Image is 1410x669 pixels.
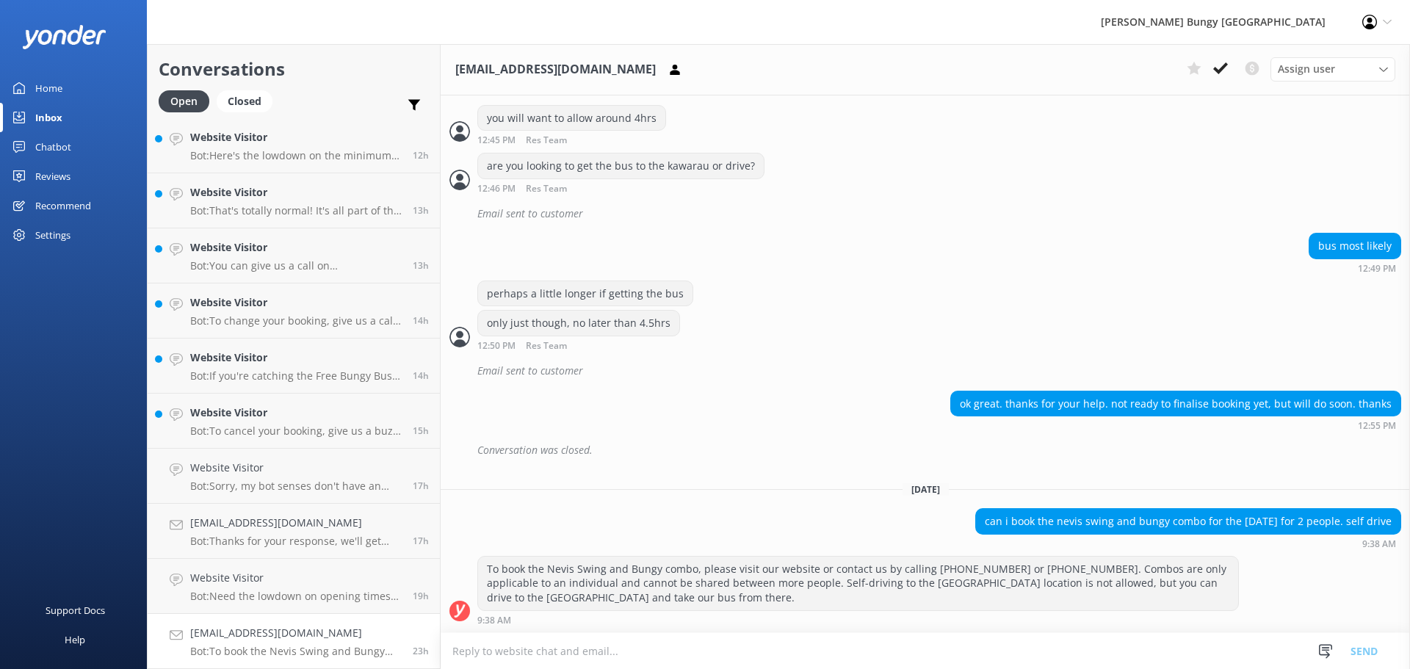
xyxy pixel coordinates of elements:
span: [DATE] [903,483,949,496]
div: Aug 27 2025 12:46pm (UTC +12:00) Pacific/Auckland [477,183,764,194]
h3: [EMAIL_ADDRESS][DOMAIN_NAME] [455,60,656,79]
strong: 12:50 PM [477,341,516,351]
div: Home [35,73,62,103]
strong: 12:45 PM [477,136,516,145]
h4: Website Visitor [190,350,402,366]
div: Chatbot [35,132,71,162]
a: Website VisitorBot:Here's the lowdown on the minimum weights for some of our epic jumps: - [GEOGR... [148,118,440,173]
h4: Website Visitor [190,129,402,145]
div: Sep 26 2025 09:38am (UTC +12:00) Pacific/Auckland [975,538,1401,549]
div: Email sent to customer [477,201,1401,226]
strong: 12:44 PM [477,88,516,98]
div: Conversation was closed. [477,438,1401,463]
div: Reviews [35,162,70,191]
div: To book the Nevis Swing and Bungy combo, please visit our website or contact us by calling [PHONE... [478,557,1238,610]
h4: Website Visitor [190,570,402,586]
a: Open [159,93,217,109]
p: Bot: To cancel your booking, give us a buzz at 0800 286 4958 or [PHONE_NUMBER], or fire off an em... [190,424,402,438]
div: can i book the nevis swing and bungy combo for the [DATE] for 2 people. self drive [976,509,1400,534]
h2: Conversations [159,55,429,83]
div: Open [159,90,209,112]
strong: 9:38 AM [477,616,511,625]
a: [EMAIL_ADDRESS][DOMAIN_NAME]Bot:Thanks for your response, we'll get back to you as soon as we can... [148,504,440,559]
div: ok great. thanks for your help. not ready to finalise booking yet, but will do soon. thanks [951,391,1400,416]
div: you will want to allow around 4hrs [478,106,665,131]
div: Aug 27 2025 12:55pm (UTC +12:00) Pacific/Auckland [950,420,1401,430]
div: bus most likely [1309,234,1400,258]
a: Website VisitorBot:To change your booking, give us a call at [PHONE_NUMBER] or [PHONE_NUMBER], or... [148,283,440,339]
h4: Website Visitor [190,184,402,200]
div: Inbox [35,103,62,132]
a: Website VisitorBot:Need the lowdown on opening times? Here's the scoop: - **[GEOGRAPHIC_DATA] Bun... [148,559,440,614]
h4: [EMAIL_ADDRESS][DOMAIN_NAME] [190,515,402,531]
div: perhaps a little longer if getting the bus [478,281,693,306]
strong: 12:46 PM [477,184,516,194]
span: Res Team [526,136,567,145]
span: Sep 26 2025 04:15pm (UTC +12:00) Pacific/Auckland [413,480,429,492]
span: Assign user [1278,61,1335,77]
p: Bot: Need the lowdown on opening times? Here's the scoop: - **[GEOGRAPHIC_DATA] Bungy & Climb**: ... [190,590,402,603]
div: Aug 27 2025 12:50pm (UTC +12:00) Pacific/Auckland [477,340,680,351]
strong: 12:55 PM [1358,422,1396,430]
span: Res Team [526,88,567,98]
h4: Website Visitor [190,294,402,311]
p: Bot: If you're catching the Free Bungy Bus, the departure times are listed on our website. Make s... [190,369,402,383]
a: [EMAIL_ADDRESS][DOMAIN_NAME]Bot:To book the Nevis Swing and Bungy combo, please visit our website... [148,614,440,669]
div: Aug 27 2025 12:44pm (UTC +12:00) Pacific/Auckland [477,87,619,98]
div: Help [65,625,85,654]
span: Sep 26 2025 06:30pm (UTC +12:00) Pacific/Auckland [413,369,429,382]
span: Sep 26 2025 03:57pm (UTC +12:00) Pacific/Auckland [413,535,429,547]
p: Bot: To book the Nevis Swing and Bungy combo, please visit our website or contact us by calling [... [190,645,402,658]
strong: 12:49 PM [1358,264,1396,273]
span: Res Team [526,184,567,194]
span: Sep 26 2025 09:38am (UTC +12:00) Pacific/Auckland [413,645,429,657]
div: Aug 27 2025 12:49pm (UTC +12:00) Pacific/Auckland [1309,263,1401,273]
div: only just though, no later than 4.5hrs [478,311,679,336]
a: Closed [217,93,280,109]
h4: Website Visitor [190,239,402,256]
span: Sep 26 2025 09:11pm (UTC +12:00) Pacific/Auckland [413,149,429,162]
div: 2025-08-27T00:49:20.078 [449,201,1401,226]
span: Sep 26 2025 06:40pm (UTC +12:00) Pacific/Auckland [413,314,429,327]
p: Bot: That's totally normal! It's all part of the ride. We've been doing this since [DATE] with a ... [190,204,402,217]
p: Bot: Here's the lowdown on the minimum weights for some of our epic jumps: - [GEOGRAPHIC_DATA] Bu... [190,149,402,162]
h4: [EMAIL_ADDRESS][DOMAIN_NAME] [190,625,402,641]
div: Sep 26 2025 09:38am (UTC +12:00) Pacific/Auckland [477,615,1239,625]
div: Assign User [1270,57,1395,81]
span: Res Team [526,341,567,351]
a: Website VisitorBot:To cancel your booking, give us a buzz at 0800 286 4958 or [PHONE_NUMBER], or ... [148,394,440,449]
div: 2025-08-27T00:54:22.817 [449,358,1401,383]
a: Website VisitorBot:That's totally normal! It's all part of the ride. We've been doing this since ... [148,173,440,228]
img: yonder-white-logo.png [22,25,106,49]
a: Website VisitorBot:You can give us a call on [PHONE_NUMBER] or [PHONE_NUMBER] to chat with a crew... [148,228,440,283]
div: are you looking to get the bus to the kawarau or drive? [478,153,764,178]
h4: Website Visitor [190,405,402,421]
h4: Website Visitor [190,460,402,476]
div: Closed [217,90,272,112]
p: Bot: Thanks for your response, we'll get back to you as soon as we can during opening hours. [190,535,402,548]
div: Aug 27 2025 12:45pm (UTC +12:00) Pacific/Auckland [477,134,666,145]
div: Settings [35,220,70,250]
div: Email sent to customer [477,358,1401,383]
span: Sep 26 2025 07:32pm (UTC +12:00) Pacific/Auckland [413,204,429,217]
a: Website VisitorBot:Sorry, my bot senses don't have an answer for that, please try and rephrase yo... [148,449,440,504]
span: Sep 26 2025 02:06pm (UTC +12:00) Pacific/Auckland [413,590,429,602]
strong: 9:38 AM [1362,540,1396,549]
div: Support Docs [46,596,105,625]
a: Website VisitorBot:If you're catching the Free Bungy Bus, the departure times are listed on our w... [148,339,440,394]
span: Sep 26 2025 07:25pm (UTC +12:00) Pacific/Auckland [413,259,429,272]
p: Bot: To change your booking, give us a call at [PHONE_NUMBER] or [PHONE_NUMBER], or shoot us an e... [190,314,402,328]
p: Bot: Sorry, my bot senses don't have an answer for that, please try and rephrase your question, I... [190,480,402,493]
span: Sep 26 2025 05:47pm (UTC +12:00) Pacific/Auckland [413,424,429,437]
div: 2025-08-27T01:26:46.527 [449,438,1401,463]
p: Bot: You can give us a call on [PHONE_NUMBER] or [PHONE_NUMBER] to chat with a crew member. Our o... [190,259,402,272]
div: Recommend [35,191,91,220]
